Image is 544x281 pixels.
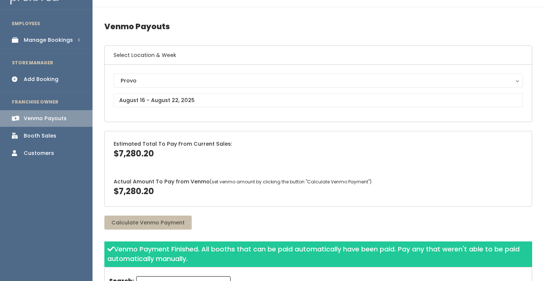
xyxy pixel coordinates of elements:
span: $7,280.20 [114,186,154,197]
span: $7,280.20 [114,148,154,159]
div: Manage Bookings [24,36,73,44]
div: Actual Amount To Pay from Venmo [105,169,532,206]
span: (set venmo amount by clicking the button "Calculate Venmo Payment") [210,179,372,185]
div: Booth Sales [24,132,56,140]
div: Estimated Total To Pay From Current Sales: [105,131,532,169]
h4: Venmo Payouts [104,16,532,37]
div: Add Booking [24,75,58,83]
div: Provo [121,77,516,85]
div: Venmo Payouts [24,115,67,122]
button: Calculate Venmo Payment [104,216,192,230]
div: Venmo Payment Finished. All booths that can be paid automatically have been paid. Pay any that we... [104,241,532,267]
div: Customers [24,149,54,157]
input: August 16 - August 22, 2025 [114,93,523,107]
button: Provo [114,74,523,88]
h6: Select Location & Week [105,46,532,65]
